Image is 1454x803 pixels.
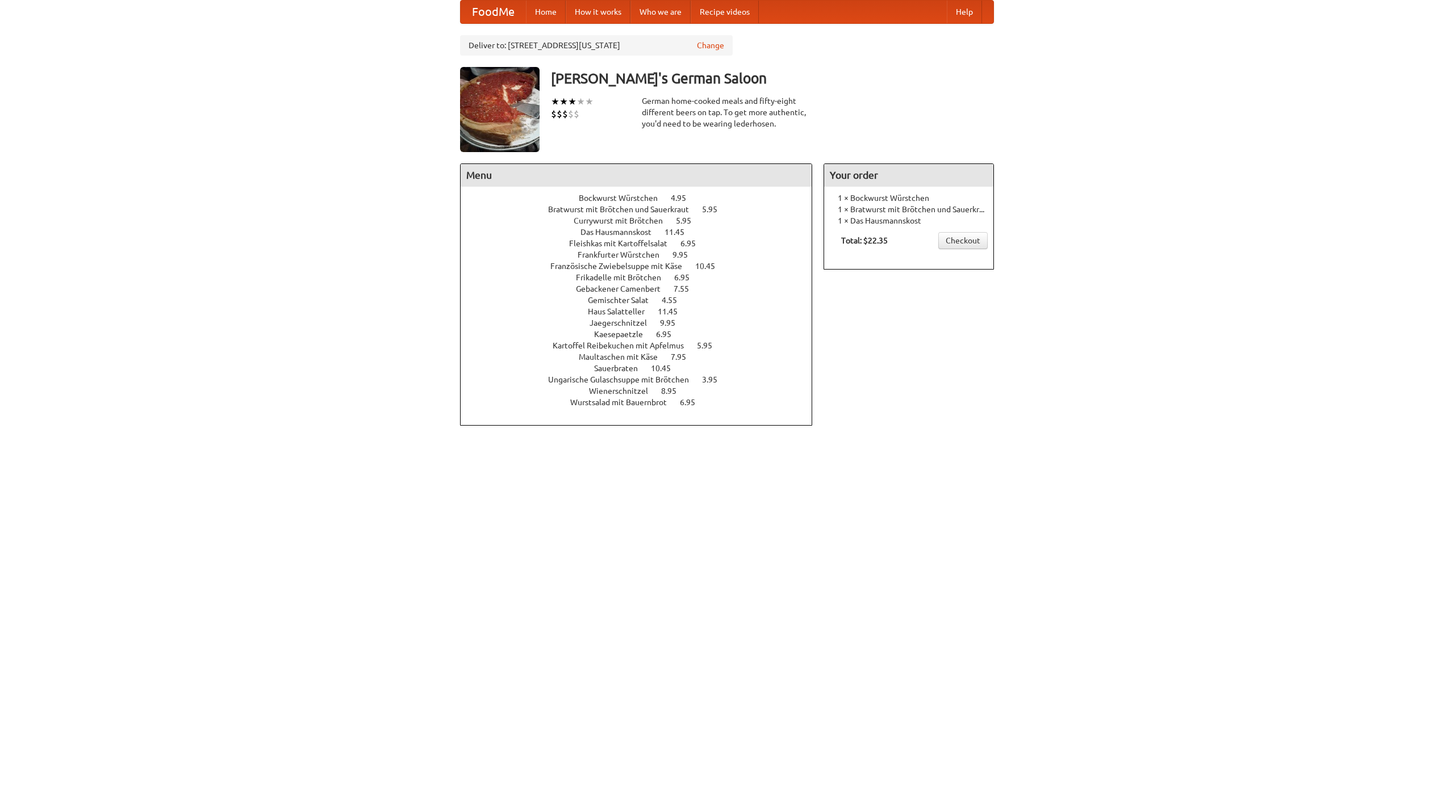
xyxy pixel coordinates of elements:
a: Wienerschnitzel 8.95 [589,386,697,396]
span: Jaegerschnitzel [590,318,658,327]
span: Gemischter Salat [588,296,660,305]
li: $ [551,108,557,120]
li: $ [568,108,574,120]
h3: [PERSON_NAME]'s German Saloon [551,67,994,90]
span: Wurstsalad mit Bauernbrot [570,398,678,407]
span: 3.95 [702,375,729,384]
li: ★ [551,95,559,108]
a: Gemischter Salat 4.55 [588,296,698,305]
li: 1 × Bockwurst Würstchen [830,192,988,204]
span: 7.55 [674,284,700,293]
span: 6.95 [656,330,683,339]
a: Checkout [938,232,988,249]
li: 1 × Bratwurst mit Brötchen und Sauerkraut [830,204,988,215]
span: 11.45 [658,307,689,316]
span: Ungarische Gulaschsuppe mit Brötchen [548,375,700,384]
a: Kartoffel Reibekuchen mit Apfelmus 5.95 [553,341,733,350]
li: 1 × Das Hausmannskost [830,215,988,226]
span: Frikadelle mit Brötchen [576,273,672,282]
span: 5.95 [676,216,703,225]
b: Total: $22.35 [841,236,888,245]
h4: Menu [461,164,812,187]
div: Deliver to: [STREET_ADDRESS][US_STATE] [460,35,733,56]
span: 10.45 [651,364,682,373]
span: Wienerschnitzel [589,386,659,396]
li: $ [562,108,568,120]
span: 5.95 [702,205,729,214]
span: Sauerbraten [594,364,649,373]
a: Fleishkas mit Kartoffelsalat 6.95 [569,239,717,248]
span: Bratwurst mit Brötchen und Sauerkraut [548,205,700,214]
span: Frankfurter Würstchen [578,250,671,259]
a: Kaesepaetzle 6.95 [594,330,692,339]
li: ★ [568,95,576,108]
span: 4.55 [662,296,688,305]
a: Jaegerschnitzel 9.95 [590,318,696,327]
span: Kaesepaetzle [594,330,654,339]
span: 9.95 [660,318,687,327]
a: Home [526,1,566,23]
a: Französische Zwiebelsuppe mit Käse 10.45 [550,262,736,271]
span: 6.95 [674,273,701,282]
span: 4.95 [671,194,697,203]
span: Currywurst mit Brötchen [574,216,674,225]
img: angular.jpg [460,67,540,152]
li: ★ [559,95,568,108]
span: 8.95 [661,386,688,396]
span: 10.45 [695,262,726,271]
a: Change [697,40,724,51]
a: Currywurst mit Brötchen 5.95 [574,216,712,225]
a: Recipe videos [691,1,759,23]
span: Bockwurst Würstchen [579,194,669,203]
a: FoodMe [461,1,526,23]
li: $ [574,108,579,120]
a: Frikadelle mit Brötchen 6.95 [576,273,711,282]
span: Fleishkas mit Kartoffelsalat [569,239,679,248]
span: Haus Salatteller [588,307,656,316]
a: Sauerbraten 10.45 [594,364,692,373]
span: Gebackener Camenbert [576,284,672,293]
a: Maultaschen mit Käse 7.95 [579,352,707,361]
span: Maultaschen mit Käse [579,352,669,361]
a: Haus Salatteller 11.45 [588,307,699,316]
h4: Your order [824,164,993,187]
span: Kartoffel Reibekuchen mit Apfelmus [553,341,695,350]
a: Gebackener Camenbert 7.55 [576,284,710,293]
a: How it works [566,1,630,23]
div: German home-cooked meals and fifty-eight different beers on tap. To get more authentic, you'd nee... [642,95,812,129]
a: Frankfurter Würstchen 9.95 [578,250,709,259]
span: 9.95 [672,250,699,259]
span: 5.95 [697,341,724,350]
a: Help [947,1,982,23]
span: 6.95 [680,398,707,407]
a: Das Hausmannskost 11.45 [580,228,705,237]
span: 11.45 [665,228,696,237]
li: $ [557,108,562,120]
li: ★ [585,95,594,108]
li: ★ [576,95,585,108]
a: Who we are [630,1,691,23]
span: Französische Zwiebelsuppe mit Käse [550,262,693,271]
a: Bockwurst Würstchen 4.95 [579,194,707,203]
a: Ungarische Gulaschsuppe mit Brötchen 3.95 [548,375,738,384]
span: Das Hausmannskost [580,228,663,237]
a: Wurstsalad mit Bauernbrot 6.95 [570,398,716,407]
span: 7.95 [671,352,697,361]
a: Bratwurst mit Brötchen und Sauerkraut 5.95 [548,205,738,214]
span: 6.95 [680,239,707,248]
